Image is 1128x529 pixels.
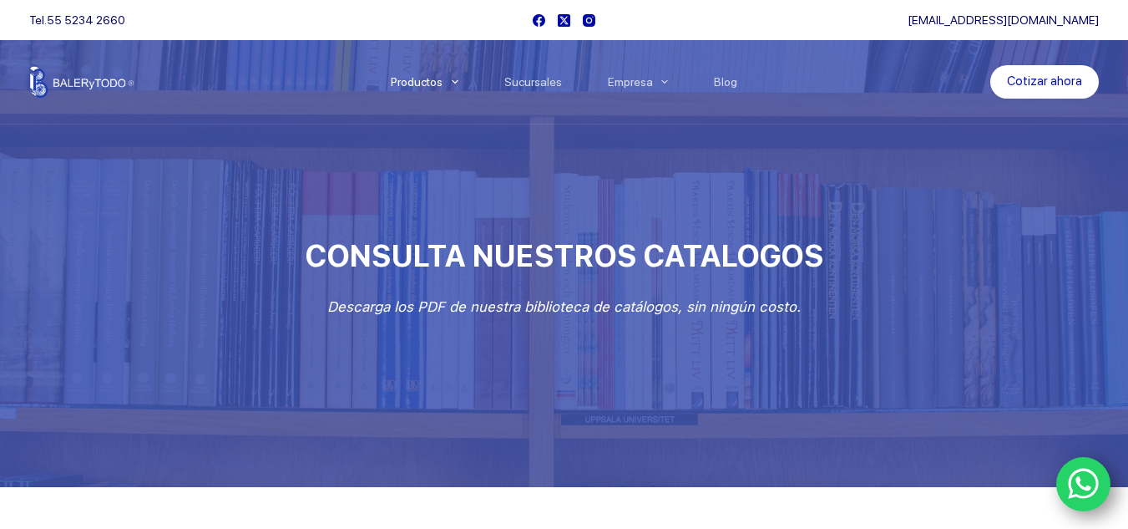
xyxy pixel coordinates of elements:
a: Facebook [533,14,545,27]
a: [EMAIL_ADDRESS][DOMAIN_NAME] [908,13,1099,27]
span: CONSULTA NUESTROS CATALOGOS [305,238,823,274]
em: Descarga los PDF de nuestra biblioteca de catálogos, sin ningún costo. [327,298,801,315]
a: 55 5234 2660 [47,13,125,27]
a: WhatsApp [1056,457,1111,512]
img: Balerytodo [29,66,134,98]
nav: Menu Principal [367,40,761,124]
a: Instagram [583,14,595,27]
a: X (Twitter) [558,14,570,27]
span: Tel. [29,13,125,27]
a: Cotizar ahora [990,65,1099,99]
